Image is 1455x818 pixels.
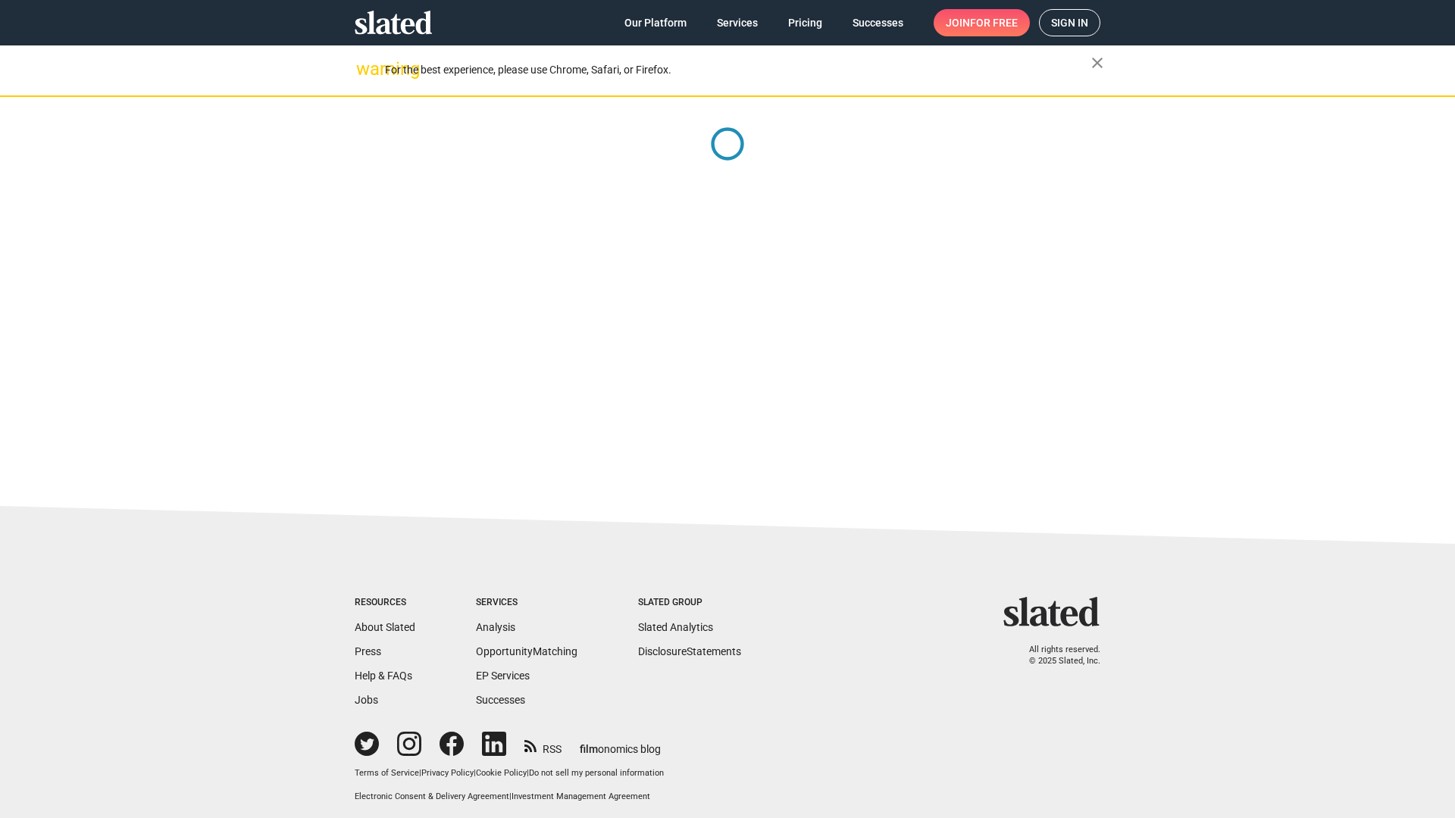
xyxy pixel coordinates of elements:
[355,621,415,633] a: About Slated
[355,791,509,801] a: Electronic Consent & Delivery Agreement
[476,670,530,682] a: EP Services
[509,791,512,801] span: |
[476,768,527,778] a: Cookie Policy
[580,730,661,757] a: filmonomics blog
[527,768,529,778] span: |
[705,9,770,36] a: Services
[1013,645,1100,667] p: All rights reserved. © 2025 Slated, Inc.
[788,9,822,36] span: Pricing
[946,9,1018,36] span: Join
[853,9,903,36] span: Successes
[1051,10,1088,36] span: Sign in
[524,733,562,757] a: RSS
[717,9,758,36] span: Services
[512,791,650,801] a: Investment Management Agreement
[355,694,378,706] a: Jobs
[474,768,476,778] span: |
[476,597,577,609] div: Services
[840,9,915,36] a: Successes
[624,9,687,36] span: Our Platform
[355,670,412,682] a: Help & FAQs
[419,768,421,778] span: |
[476,621,515,633] a: Analysis
[356,60,374,78] mat-icon: warning
[355,597,415,609] div: Resources
[385,60,1091,80] div: For the best experience, please use Chrome, Safari, or Firefox.
[638,645,741,657] a: DisclosureStatements
[934,9,1030,36] a: Joinfor free
[612,9,699,36] a: Our Platform
[638,597,741,609] div: Slated Group
[970,9,1018,36] span: for free
[1088,54,1106,72] mat-icon: close
[580,743,598,755] span: film
[355,645,381,657] a: Press
[476,645,577,657] a: OpportunityMatching
[421,768,474,778] a: Privacy Policy
[476,694,525,706] a: Successes
[776,9,834,36] a: Pricing
[638,621,713,633] a: Slated Analytics
[529,768,664,779] button: Do not sell my personal information
[355,768,419,778] a: Terms of Service
[1039,9,1100,36] a: Sign in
